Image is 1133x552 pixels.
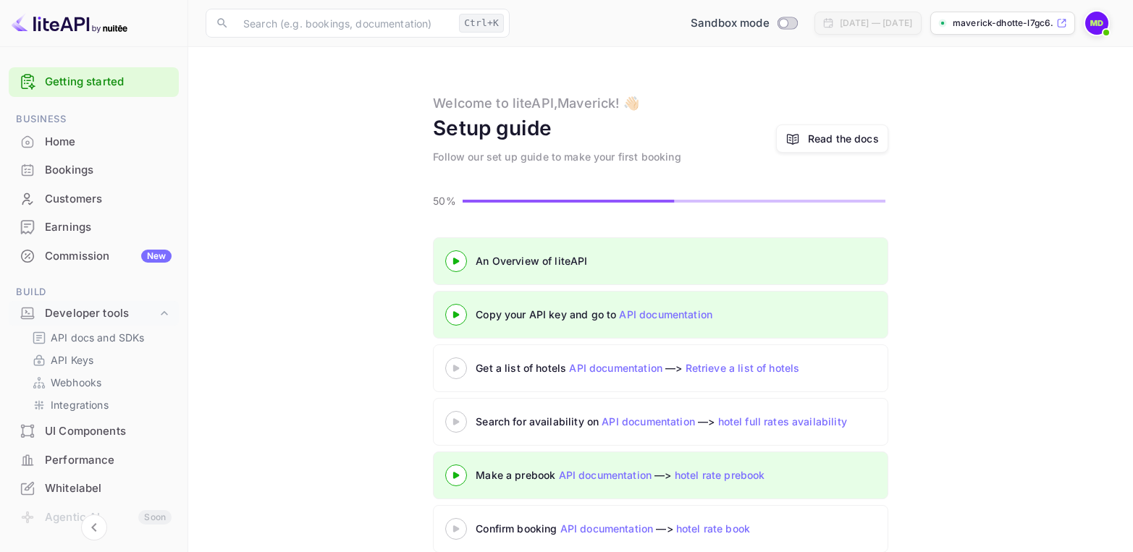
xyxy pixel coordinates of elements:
[51,352,93,368] p: API Keys
[32,397,167,412] a: Integrations
[9,475,179,501] a: Whitelabel
[45,480,172,497] div: Whitelabel
[840,17,912,30] div: [DATE] — [DATE]
[45,74,172,90] a: Getting started
[45,452,172,469] div: Performance
[45,305,157,322] div: Developer tools
[9,128,179,156] div: Home
[675,469,765,481] a: hotel rate prebook
[9,111,179,127] span: Business
[45,423,172,440] div: UI Components
[619,308,712,320] a: API documentation
[51,375,101,390] p: Webhooks
[1085,12,1108,35] img: Maverick Dhotte
[9,446,179,473] a: Performance
[476,307,838,322] div: Copy your API key and go to
[26,327,173,348] div: API docs and SDKs
[433,149,681,164] div: Follow our set up guide to make your first booking
[26,349,173,370] div: API Keys
[32,375,167,390] a: Webhooks
[560,522,654,535] a: API documentation
[433,113,552,143] div: Setup guide
[235,9,453,38] input: Search (e.g. bookings, documentation)
[9,156,179,183] a: Bookings
[26,372,173,393] div: Webhooks
[953,17,1053,30] p: maverick-dhotte-l7gc6....
[9,301,179,326] div: Developer tools
[433,93,639,113] div: Welcome to liteAPI, Maverick ! 👋🏻
[676,522,750,535] a: hotel rate book
[45,191,172,208] div: Customers
[569,362,662,374] a: API documentation
[12,12,127,35] img: LiteAPI logo
[32,330,167,345] a: API docs and SDKs
[45,219,172,236] div: Earnings
[9,185,179,213] div: Customers
[9,417,179,446] div: UI Components
[9,242,179,271] div: CommissionNew
[81,514,107,540] button: Collapse navigation
[9,446,179,475] div: Performance
[45,248,172,265] div: Commission
[51,397,109,412] p: Integrations
[691,15,770,32] span: Sandbox mode
[476,253,838,268] div: An Overview of liteAPI
[476,521,838,536] div: Confirm booking —>
[686,362,800,374] a: Retrieve a list of hotels
[45,134,172,150] div: Home
[476,467,838,483] div: Make a prebook —>
[476,360,838,375] div: Get a list of hotels —>
[718,415,847,428] a: hotel full rates availability
[45,162,172,179] div: Bookings
[9,185,179,212] a: Customers
[9,284,179,300] span: Build
[9,128,179,155] a: Home
[685,15,803,32] div: Switch to Production mode
[559,469,652,481] a: API documentation
[32,352,167,368] a: API Keys
[808,131,879,146] a: Read the docs
[9,242,179,269] a: CommissionNew
[476,414,982,429] div: Search for availability on —>
[9,213,179,242] div: Earnings
[459,14,504,33] div: Ctrl+K
[9,417,179,444] a: UI Components
[26,394,173,415] div: Integrations
[9,67,179,97] div: Getting started
[9,213,179,240] a: Earnings
[776,124,888,153] a: Read the docs
[433,193,458,208] p: 50%
[9,475,179,503] div: Whitelabel
[141,250,172,263] div: New
[51,330,145,345] p: API docs and SDKs
[9,156,179,184] div: Bookings
[602,415,695,428] a: API documentation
